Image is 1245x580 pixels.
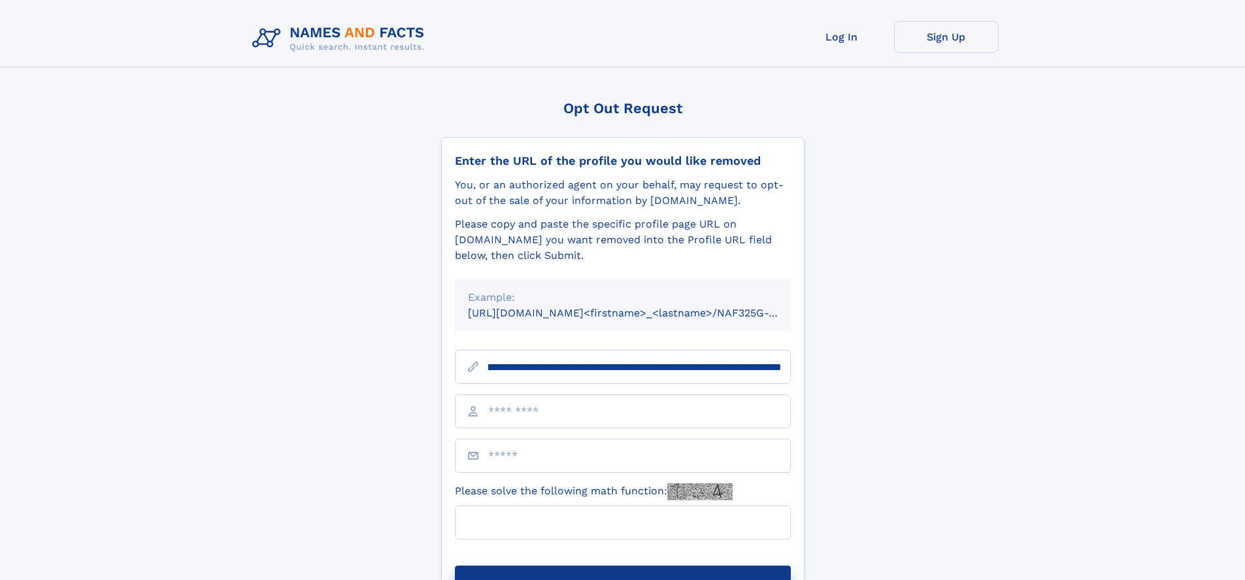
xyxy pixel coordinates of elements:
[468,290,778,305] div: Example:
[894,21,999,53] a: Sign Up
[468,307,816,319] small: [URL][DOMAIN_NAME]<firstname>_<lastname>/NAF325G-xxxxxxxx
[789,21,894,53] a: Log In
[247,21,435,56] img: Logo Names and Facts
[441,100,805,116] div: Opt Out Request
[455,177,791,209] div: You, or an authorized agent on your behalf, may request to opt-out of the sale of your informatio...
[455,154,791,168] div: Enter the URL of the profile you would like removed
[455,216,791,264] div: Please copy and paste the specific profile page URL on [DOMAIN_NAME] you want removed into the Pr...
[455,483,733,500] label: Please solve the following math function:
